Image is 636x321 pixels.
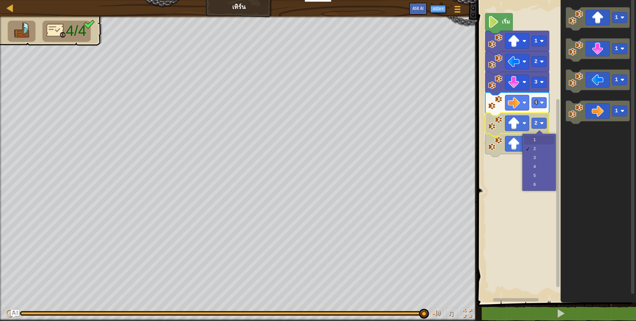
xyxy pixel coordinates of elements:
text: 2 [534,120,538,126]
text: 1 [615,108,618,114]
text: 2 [534,59,538,65]
button: สมัคร [430,5,446,13]
span: ♫ [448,308,454,318]
button: แสดงเมนูเกมส์ [449,3,466,18]
div: 1 [533,137,549,142]
button: Ask AI [409,3,427,15]
text: 1 [534,38,538,44]
div: 4 [533,164,549,169]
span: 4/4 [66,23,86,39]
span: Ask AI [412,5,424,11]
text: 1 [615,15,618,21]
div: 3 [533,155,549,160]
button: ♫ [447,307,458,321]
div: 2 [533,146,549,151]
div: 5 [533,173,549,178]
button: Ask AI [11,310,19,318]
text: 1 [615,46,618,52]
div: 6 [533,182,549,187]
button: สลับเป็นเต็มจอ [461,307,474,321]
text: เริ่ม [502,18,510,25]
text: 1 [615,77,618,83]
text: 4 [534,100,538,106]
button: ปรับระดับเสียง [430,307,443,321]
button: Ctrl + P: Play [3,307,17,321]
li: ไปที่แพ [8,21,35,42]
text: 3 [534,79,538,85]
li: ใช้โค้ดแค่ 4 บรรทัด [42,21,91,42]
